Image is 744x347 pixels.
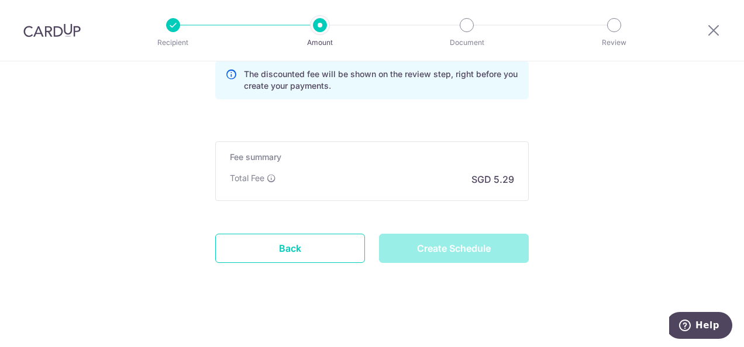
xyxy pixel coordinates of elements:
p: SGD 5.29 [471,172,514,186]
h5: Fee summary [230,151,514,163]
p: Review [571,37,657,48]
p: The discounted fee will be shown on the review step, right before you create your payments. [244,68,519,92]
img: CardUp [23,23,81,37]
iframe: Opens a widget where you can find more information [669,312,732,341]
p: Total Fee [230,172,264,184]
p: Amount [277,37,363,48]
p: Document [423,37,510,48]
p: Recipient [130,37,216,48]
a: Back [215,234,365,263]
